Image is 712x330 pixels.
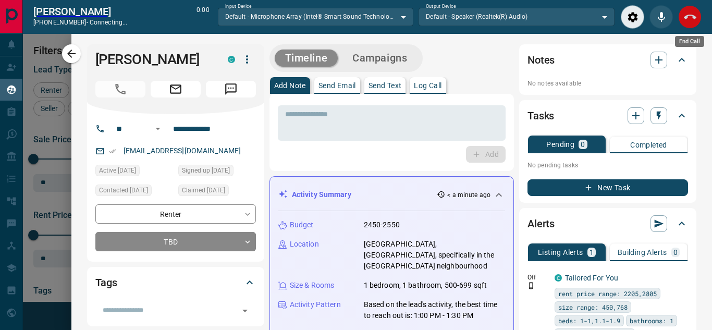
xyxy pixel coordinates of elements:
div: Default - Microphone Array (Intel® Smart Sound Technology for Digital Microphones) [218,8,414,26]
div: End Call [675,36,704,47]
p: Activity Pattern [290,299,341,310]
h2: Tasks [527,107,554,124]
div: Fri Feb 11 2022 [178,165,256,179]
p: Based on the lead's activity, the best time to reach out is: 1:00 PM - 1:30 PM [364,299,505,321]
div: Mute [649,5,673,29]
p: 1 bedroom, 1 bathroom, 500-699 sqft [364,280,487,291]
span: connecting... [90,19,127,26]
a: [EMAIL_ADDRESS][DOMAIN_NAME] [124,146,241,155]
p: [GEOGRAPHIC_DATA], [GEOGRAPHIC_DATA], specifically in the [GEOGRAPHIC_DATA] neighbourhood [364,239,505,272]
p: Pending [546,141,574,148]
p: Completed [630,141,667,149]
p: Size & Rooms [290,280,335,291]
p: 0:00 [197,5,209,29]
div: Sat Nov 02 2024 [95,165,173,179]
div: condos.ca [555,274,562,282]
p: No pending tasks [527,157,688,173]
div: Sat May 20 2023 [178,185,256,199]
div: TBD [95,232,256,251]
button: Timeline [275,50,338,67]
span: beds: 1-1,1.1-1.9 [558,315,620,326]
p: 1 [590,249,594,256]
p: Add Note [274,82,306,89]
p: [PHONE_NUMBER] - [33,18,127,27]
div: condos.ca [228,56,235,63]
p: < a minute ago [447,190,490,200]
a: Tailored For You [565,274,618,282]
p: 0 [673,249,678,256]
span: Signed up [DATE] [182,165,230,176]
svg: Push Notification Only [527,282,535,289]
p: 2450-2550 [364,219,400,230]
button: Open [152,123,164,135]
span: Call [95,81,145,97]
span: rent price range: 2205,2805 [558,288,657,299]
svg: Email Verified [109,148,116,155]
p: Log Call [414,82,441,89]
h2: Alerts [527,215,555,232]
p: Off [527,273,548,282]
p: Activity Summary [292,189,351,200]
label: Output Device [426,3,456,10]
p: Send Text [369,82,402,89]
p: Location [290,239,319,250]
div: Default - Speaker (Realtek(R) Audio) [419,8,615,26]
span: Email [151,81,201,97]
p: 0 [581,141,585,148]
h2: Tags [95,274,117,291]
div: Notes [527,47,688,72]
span: Message [206,81,256,97]
button: New Task [527,179,688,196]
button: Campaigns [342,50,418,67]
div: Audio Settings [621,5,644,29]
div: Alerts [527,211,688,236]
p: Building Alerts [618,249,667,256]
label: Input Device [225,3,252,10]
span: Contacted [DATE] [99,185,148,195]
p: Send Email [318,82,356,89]
div: End Call [678,5,702,29]
div: Activity Summary< a minute ago [278,185,505,204]
h1: [PERSON_NAME] [95,51,212,68]
h2: [PERSON_NAME] [33,5,127,18]
p: No notes available [527,79,688,88]
div: Thu Mar 03 2022 [95,185,173,199]
span: Claimed [DATE] [182,185,225,195]
button: Open [238,303,252,318]
span: size range: 450,768 [558,302,628,312]
h2: Notes [527,52,555,68]
span: Active [DATE] [99,165,136,176]
div: Tasks [527,103,688,128]
span: bathrooms: 1 [630,315,673,326]
p: Budget [290,219,314,230]
p: Listing Alerts [538,249,583,256]
div: Tags [95,270,256,295]
div: Renter [95,204,256,224]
